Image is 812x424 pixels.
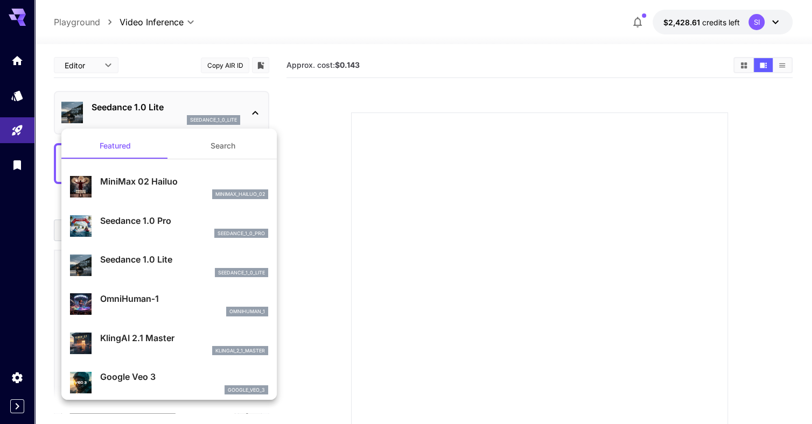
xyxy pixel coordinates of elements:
[100,370,268,383] p: Google Veo 3
[70,210,268,243] div: Seedance 1.0 Proseedance_1_0_pro
[100,175,268,188] p: MiniMax 02 Hailuo
[70,288,268,321] div: OmniHuman‑1omnihuman_1
[218,230,265,237] p: seedance_1_0_pro
[70,327,268,360] div: KlingAI 2.1 Masterklingai_2_1_master
[61,133,169,159] button: Featured
[218,269,265,277] p: seedance_1_0_lite
[215,347,265,355] p: klingai_2_1_master
[100,292,268,305] p: OmniHuman‑1
[100,214,268,227] p: Seedance 1.0 Pro
[229,308,265,315] p: omnihuman_1
[70,366,268,399] div: Google Veo 3google_veo_3
[70,249,268,281] div: Seedance 1.0 Liteseedance_1_0_lite
[70,171,268,203] div: MiniMax 02 Hailuominimax_hailuo_02
[215,190,265,198] p: minimax_hailuo_02
[100,331,268,344] p: KlingAI 2.1 Master
[100,253,268,266] p: Seedance 1.0 Lite
[228,386,265,394] p: google_veo_3
[169,133,277,159] button: Search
